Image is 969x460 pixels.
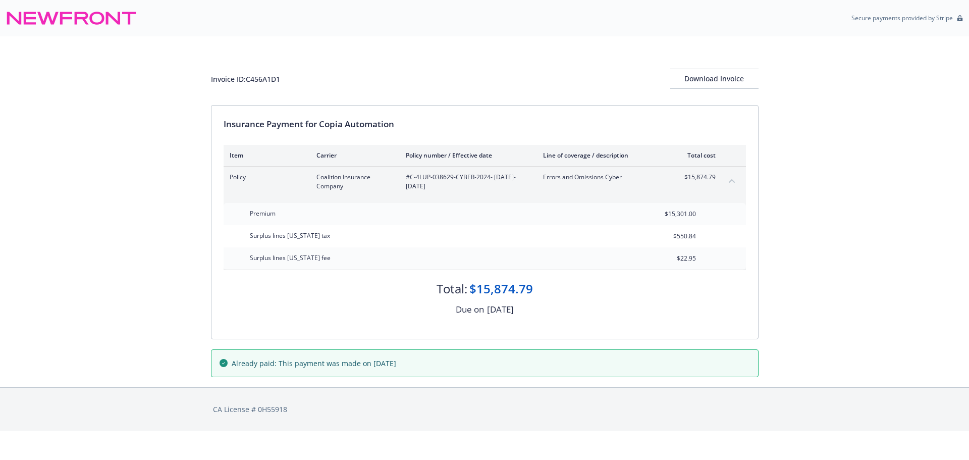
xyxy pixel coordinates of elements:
[636,229,702,244] input: 0.00
[670,69,759,88] div: Download Invoice
[437,280,467,297] div: Total:
[469,280,533,297] div: $15,874.79
[250,253,331,262] span: Surplus lines [US_STATE] fee
[316,151,390,160] div: Carrier
[213,404,757,415] div: CA License # 0H55918
[678,151,716,160] div: Total cost
[487,303,514,316] div: [DATE]
[211,74,280,84] div: Invoice ID: C456A1D1
[678,173,716,182] span: $15,874.79
[406,151,527,160] div: Policy number / Effective date
[230,151,300,160] div: Item
[316,173,390,191] span: Coalition Insurance Company
[250,231,330,240] span: Surplus lines [US_STATE] tax
[636,207,702,222] input: 0.00
[670,69,759,89] button: Download Invoice
[636,251,702,266] input: 0.00
[232,358,396,369] span: Already paid: This payment was made on [DATE]
[230,173,300,182] span: Policy
[543,173,662,182] span: Errors and Omissions Cyber
[724,173,740,189] button: collapse content
[406,173,527,191] span: #C-4LUP-038629-CYBER-2024 - [DATE]-[DATE]
[224,167,746,197] div: PolicyCoalition Insurance Company#C-4LUP-038629-CYBER-2024- [DATE]-[DATE]Errors and Omissions Cyb...
[851,14,953,22] p: Secure payments provided by Stripe
[543,151,662,160] div: Line of coverage / description
[250,209,276,218] span: Premium
[456,303,484,316] div: Due on
[224,118,746,131] div: Insurance Payment for Copia Automation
